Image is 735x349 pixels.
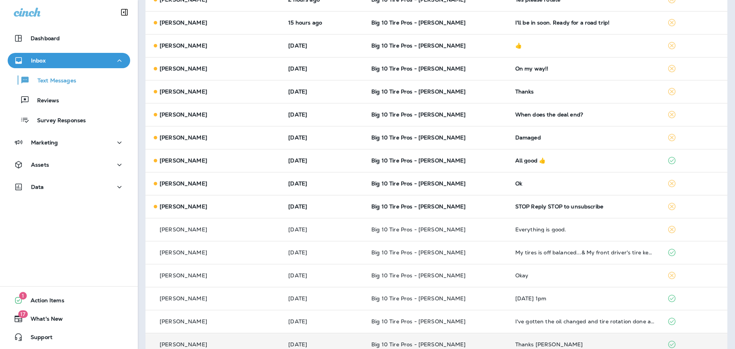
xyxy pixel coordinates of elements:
span: Big 10 Tire Pros - [PERSON_NAME] [371,19,465,26]
p: Aug 28, 2025 02:55 PM [288,203,359,210]
span: Big 10 Tire Pros - [PERSON_NAME] [371,295,465,302]
div: Thanks [515,88,655,95]
span: Big 10 Tire Pros - [PERSON_NAME] [371,341,465,348]
span: What's New [23,316,63,325]
div: Wednesday August 27th at 1pm [515,295,655,301]
p: Data [31,184,44,190]
span: Big 10 Tire Pros - [PERSON_NAME] [371,318,465,325]
button: Dashboard [8,31,130,46]
div: I'll be in soon. Ready for a road trip! [515,20,655,26]
button: Marketing [8,135,130,150]
button: Data [8,179,130,195]
div: On my way!! [515,66,655,72]
div: Thanks Monica [515,341,655,347]
p: Marketing [31,139,58,146]
button: Reviews [8,92,130,108]
p: [PERSON_NAME] [160,88,207,95]
p: Inbox [31,57,46,64]
button: Survey Responses [8,112,130,128]
button: Collapse Sidebar [114,5,135,20]
p: Sep 3, 2025 08:20 AM [288,43,359,49]
p: Aug 30, 2025 01:46 PM [288,111,359,118]
p: [PERSON_NAME] [160,157,207,164]
span: Support [23,334,52,343]
p: [PERSON_NAME] [160,226,207,233]
p: [PERSON_NAME] [160,180,207,187]
span: Big 10 Tire Pros - [PERSON_NAME] [371,272,465,279]
span: Big 10 Tire Pros - [PERSON_NAME] [371,203,465,210]
button: Inbox [8,53,130,68]
p: Aug 22, 2025 10:22 AM [288,318,359,324]
p: Assets [31,162,49,168]
p: Sep 2, 2025 02:58 PM [288,88,359,95]
button: 1Action Items [8,293,130,308]
p: [PERSON_NAME] [160,43,207,49]
span: Big 10 Tire Pros - [PERSON_NAME] [371,65,465,72]
p: [PERSON_NAME] [160,318,207,324]
p: [PERSON_NAME] [160,272,207,279]
span: Big 10 Tire Pros - [PERSON_NAME] [371,134,465,141]
p: Text Messages [30,77,76,85]
span: Action Items [23,297,64,306]
p: [PERSON_NAME] [160,134,207,141]
div: Okay [515,272,655,279]
p: [PERSON_NAME] [160,20,207,26]
div: STOP Reply STOP to unsubscribe [515,203,655,210]
p: Sep 3, 2025 08:03 AM [288,66,359,72]
button: 17What's New [8,311,130,326]
div: My tires is off balanced...& My front driver's tire keep getting low...when can I get this looked... [515,249,655,256]
div: 👍 [515,43,655,49]
p: [PERSON_NAME] [160,249,207,256]
span: Big 10 Tire Pros - [PERSON_NAME] [371,42,465,49]
button: Assets [8,157,130,172]
p: Aug 28, 2025 04:50 PM [288,180,359,187]
div: Damaged [515,134,655,141]
div: All good 👍 [515,157,655,164]
span: 17 [18,310,28,318]
p: Dashboard [31,35,60,41]
p: Survey Responses [29,117,86,125]
p: Sep 3, 2025 08:57 PM [288,20,359,26]
span: 1 [19,292,27,300]
span: Big 10 Tire Pros - [PERSON_NAME] [371,226,465,233]
div: I've gotten the oil changed and tire rotation done at the gluckstadt location a few weeks ago. Th... [515,318,655,324]
p: Reviews [29,97,59,105]
p: Aug 29, 2025 11:07 AM [288,134,359,141]
p: Aug 22, 2025 02:07 PM [288,272,359,279]
div: Everything is good. [515,226,655,233]
button: Support [8,329,130,345]
p: Aug 23, 2025 10:41 AM [288,249,359,256]
span: Big 10 Tire Pros - [PERSON_NAME] [371,180,465,187]
p: [PERSON_NAME] [160,111,207,118]
p: Aug 29, 2025 10:23 AM [288,157,359,164]
span: Big 10 Tire Pros - [PERSON_NAME] [371,249,465,256]
span: Big 10 Tire Pros - [PERSON_NAME] [371,157,465,164]
p: Aug 22, 2025 09:59 AM [288,341,359,347]
p: Aug 22, 2025 10:50 AM [288,295,359,301]
div: When does the deal end? [515,111,655,118]
p: [PERSON_NAME] [160,66,207,72]
span: Big 10 Tire Pros - [PERSON_NAME] [371,111,465,118]
span: Big 10 Tire Pros - [PERSON_NAME] [371,88,465,95]
p: [PERSON_NAME] [160,341,207,347]
p: [PERSON_NAME] [160,203,207,210]
p: [PERSON_NAME] [160,295,207,301]
p: Aug 27, 2025 10:28 AM [288,226,359,233]
div: Ok [515,180,655,187]
button: Text Messages [8,72,130,88]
